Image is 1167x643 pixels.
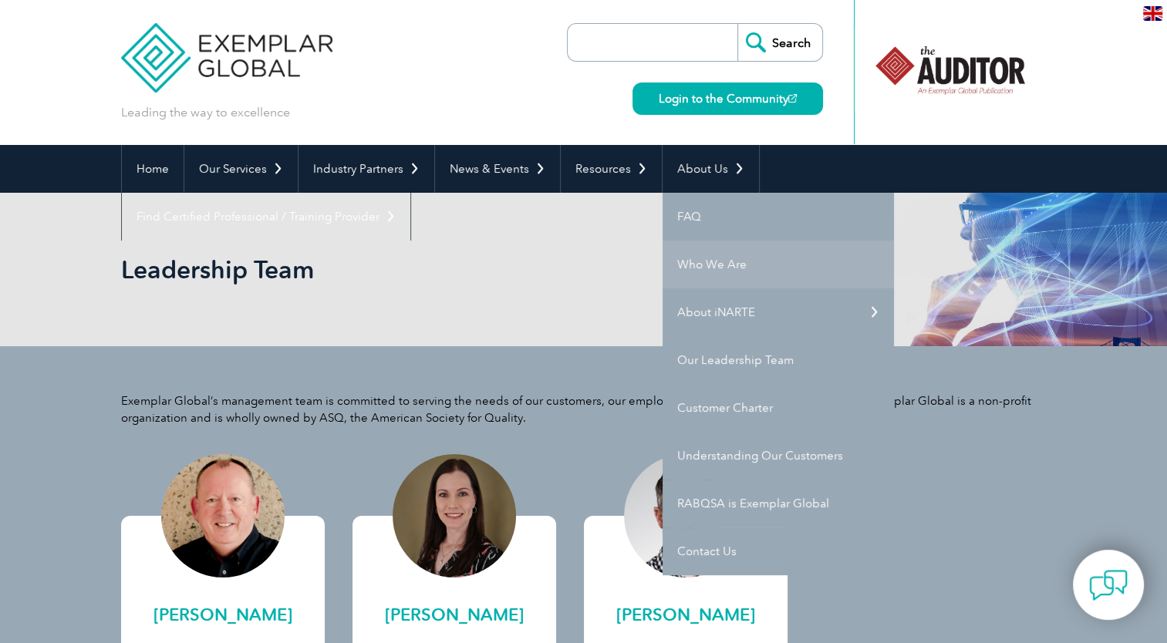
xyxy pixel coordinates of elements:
[663,527,894,575] a: Contact Us
[368,603,541,628] h2: [PERSON_NAME]
[599,603,772,628] h2: [PERSON_NAME]
[121,104,290,121] p: Leading the way to excellence
[663,480,894,527] a: RABQSA is Exemplar Global
[663,336,894,384] a: Our Leadership Team
[663,241,894,288] a: Who We Are
[737,24,822,61] input: Search
[663,145,759,193] a: About Us
[121,254,713,284] h1: Leadership Team
[122,145,184,193] a: Home
[121,392,1047,426] p: Exemplar Global’s management team is committed to serving the needs of our customers, our employe...
[788,94,797,103] img: open_square.png
[122,193,410,241] a: Find Certified Professional / Training Provider
[663,432,894,480] a: Understanding Our Customers
[137,603,309,628] h2: [PERSON_NAME]
[1143,6,1162,21] img: en
[1089,566,1128,604] img: contact-chat.png
[663,384,894,432] a: Customer Charter
[561,145,662,193] a: Resources
[435,145,560,193] a: News & Events
[663,288,894,336] a: About iNARTE
[298,145,434,193] a: Industry Partners
[632,82,823,115] a: Login to the Community
[184,145,298,193] a: Our Services
[663,193,894,241] a: FAQ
